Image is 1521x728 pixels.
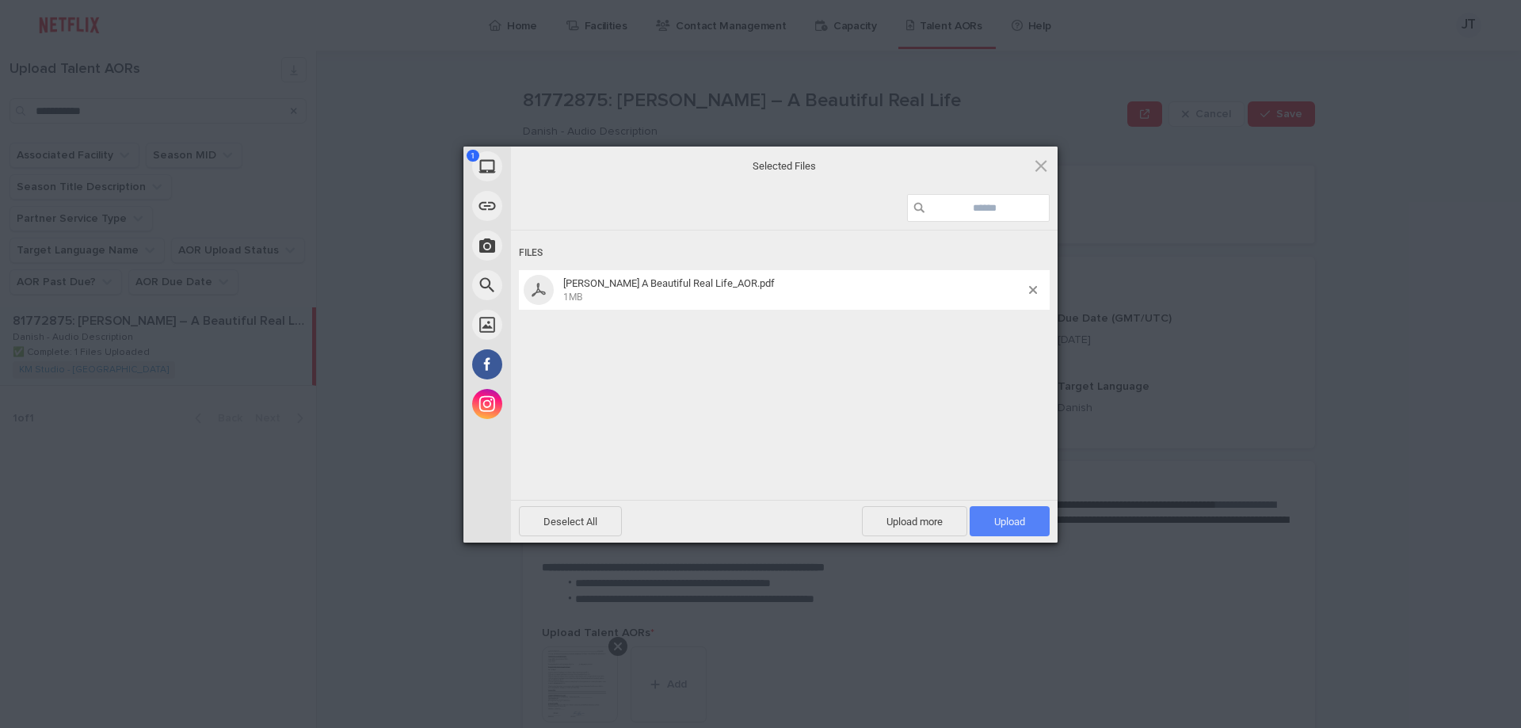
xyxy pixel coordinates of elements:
[558,277,1029,303] span: Thomas Magnussen_Christopher A Beautiful Real Life_AOR.pdf
[463,186,654,226] div: Link (URL)
[563,277,775,289] span: [PERSON_NAME] A Beautiful Real Life_AOR.pdf
[463,147,654,186] div: My Device
[463,384,654,424] div: Instagram
[1032,157,1050,174] span: Click here or hit ESC to close picker
[463,226,654,265] div: Take Photo
[970,506,1050,536] span: Upload
[463,265,654,305] div: Web Search
[862,506,967,536] span: Upload more
[563,292,582,303] span: 1MB
[463,345,654,384] div: Facebook
[463,305,654,345] div: Unsplash
[519,506,622,536] span: Deselect All
[519,238,1050,268] div: Files
[467,150,479,162] span: 1
[626,158,943,173] span: Selected Files
[994,516,1025,528] span: Upload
